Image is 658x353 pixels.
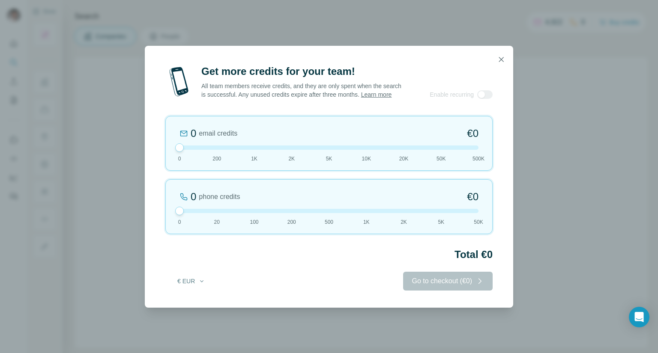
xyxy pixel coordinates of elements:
[191,190,196,204] div: 0
[201,82,402,99] p: All team members receive credits, and they are only spent when the search is successful. Any unus...
[191,127,196,140] div: 0
[250,218,258,226] span: 100
[438,218,444,226] span: 5K
[178,218,181,226] span: 0
[629,307,649,327] div: Open Intercom Messenger
[251,155,257,163] span: 1K
[473,155,485,163] span: 500K
[467,127,479,140] span: €0
[178,155,181,163] span: 0
[399,155,408,163] span: 20K
[165,248,493,261] h2: Total €0
[401,218,407,226] span: 2K
[288,155,295,163] span: 2K
[430,90,474,99] span: Enable recurring
[474,218,483,226] span: 50K
[361,91,392,98] a: Learn more
[214,218,220,226] span: 20
[171,273,211,289] button: € EUR
[467,190,479,204] span: €0
[287,218,296,226] span: 200
[363,218,370,226] span: 1K
[437,155,446,163] span: 50K
[362,155,371,163] span: 10K
[212,155,221,163] span: 200
[199,192,240,202] span: phone credits
[326,155,332,163] span: 5K
[325,218,333,226] span: 500
[165,65,193,99] img: mobile-phone
[199,128,237,139] span: email credits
